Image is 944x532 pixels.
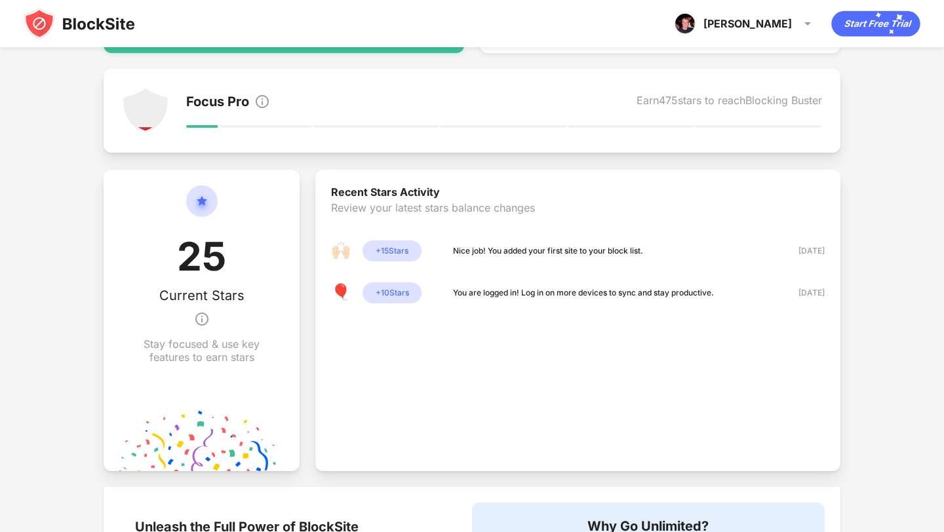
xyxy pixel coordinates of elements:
[24,8,135,39] img: blocksite-icon-black.svg
[194,303,210,335] img: info.svg
[186,185,218,233] img: circle-star.svg
[363,240,422,261] div: + 15 Stars
[675,13,696,34] img: ACg8ocKR7bGQYrqPTaCD4FPdfMORQmTvjlSePF--F372ADViDSs=s96-c
[831,10,920,37] div: animation
[453,286,714,299] div: You are logged in! Log in on more devices to sync and stay productive.
[331,240,352,261] div: 🙌🏻
[363,282,422,303] div: + 10 Stars
[135,337,268,364] div: Stay focused & use key features to earn stars
[778,244,825,257] div: [DATE]
[254,94,270,109] img: info.svg
[119,410,284,471] img: points-confetti.svg
[331,282,352,303] div: 🎈
[177,233,226,288] div: 25
[122,87,169,134] img: points-level-1.svg
[186,94,249,112] div: Focus Pro
[331,201,824,240] div: Review your latest stars balance changes
[703,17,792,30] div: [PERSON_NAME]
[453,244,643,257] div: Nice job! You added your first site to your block list.
[331,185,824,201] div: Recent Stars Activity
[159,288,245,303] div: Current Stars
[637,94,822,112] div: Earn 475 stars to reach Blocking Buster
[778,286,825,299] div: [DATE]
